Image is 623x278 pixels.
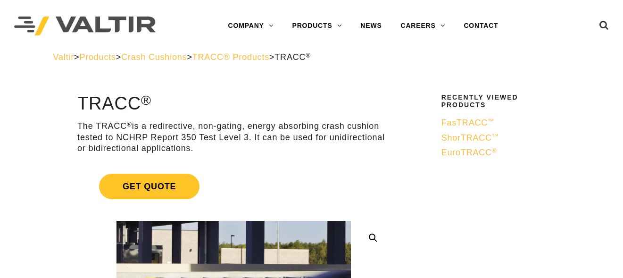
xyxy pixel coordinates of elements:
[141,93,151,108] sup: ®
[14,17,156,36] img: Valtir
[77,94,390,114] h1: TRACC
[53,52,570,63] div: > > > >
[77,121,390,154] p: The TRACC is a redirective, non-gating, energy absorbing crash cushion tested to NCHRP Report 350...
[492,147,497,154] sup: ®
[441,118,564,128] a: FasTRACC™
[441,94,564,109] h2: Recently Viewed Products
[391,17,455,35] a: CAREERS
[441,133,499,143] span: ShorTRACC
[219,17,283,35] a: COMPANY
[441,118,495,127] span: FasTRACC
[192,52,269,62] a: TRACC® Products
[79,52,116,62] a: Products
[488,118,494,125] sup: ™
[454,17,507,35] a: CONTACT
[306,52,311,59] sup: ®
[441,148,497,157] span: EuroTRACC
[274,52,311,62] span: TRACC
[283,17,351,35] a: PRODUCTS
[441,147,564,158] a: EuroTRACC®
[77,162,390,211] a: Get Quote
[492,133,498,140] sup: ™
[441,133,564,143] a: ShorTRACC™
[127,121,132,128] sup: ®
[99,174,199,199] span: Get Quote
[53,52,74,62] a: Valtir
[351,17,391,35] a: NEWS
[121,52,187,62] a: Crash Cushions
